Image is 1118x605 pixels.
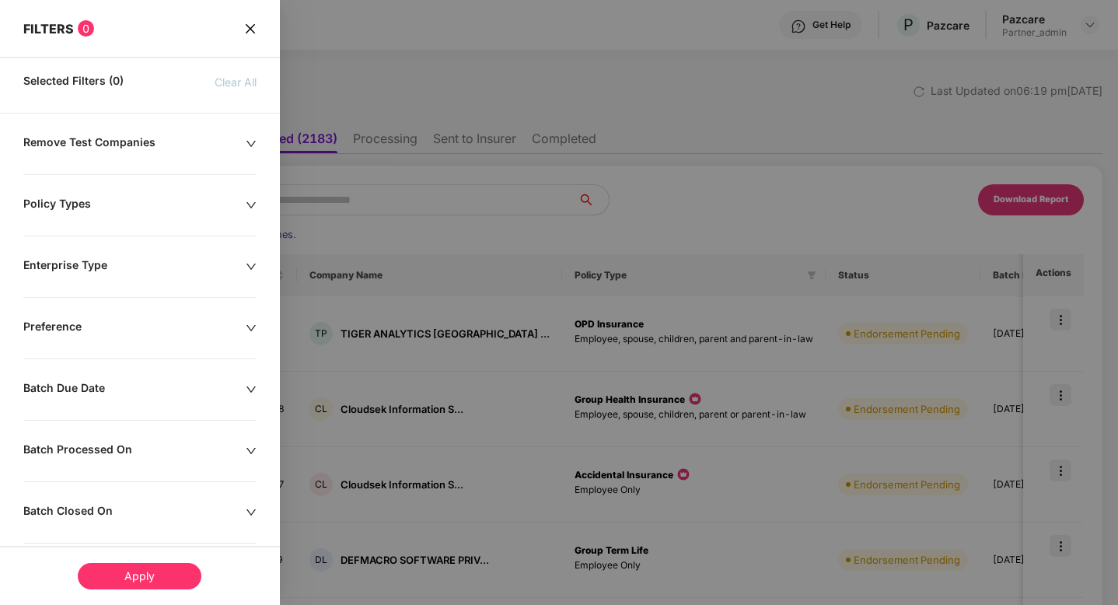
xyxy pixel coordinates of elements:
[78,20,94,37] span: 0
[23,258,246,275] div: Enterprise Type
[78,563,201,589] div: Apply
[244,20,257,37] span: close
[23,504,246,521] div: Batch Closed On
[246,323,257,334] span: down
[23,381,246,398] div: Batch Due Date
[246,384,257,395] span: down
[246,446,257,456] span: down
[23,320,246,337] div: Preference
[23,197,246,214] div: Policy Types
[246,261,257,272] span: down
[246,138,257,149] span: down
[23,74,124,91] span: Selected Filters (0)
[215,74,257,91] span: Clear All
[246,507,257,518] span: down
[246,200,257,211] span: down
[23,442,246,460] div: Batch Processed On
[23,135,246,152] div: Remove Test Companies
[23,21,74,37] span: FILTERS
